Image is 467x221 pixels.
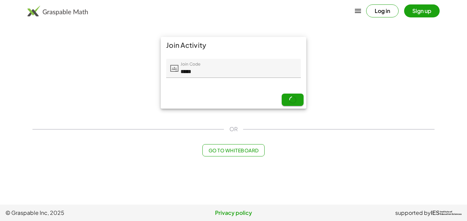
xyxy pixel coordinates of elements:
[158,209,310,217] a: Privacy policy
[202,144,264,156] button: Go to Whiteboard
[431,209,462,217] a: IESInstitute ofEducation Sciences
[5,209,158,217] span: © Graspable Inc, 2025
[440,211,462,216] span: Institute of Education Sciences
[208,147,258,153] span: Go to Whiteboard
[161,37,306,53] div: Join Activity
[395,209,431,217] span: supported by
[404,4,440,17] button: Sign up
[229,125,238,133] span: OR
[431,210,440,216] span: IES
[366,4,399,17] button: Log in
